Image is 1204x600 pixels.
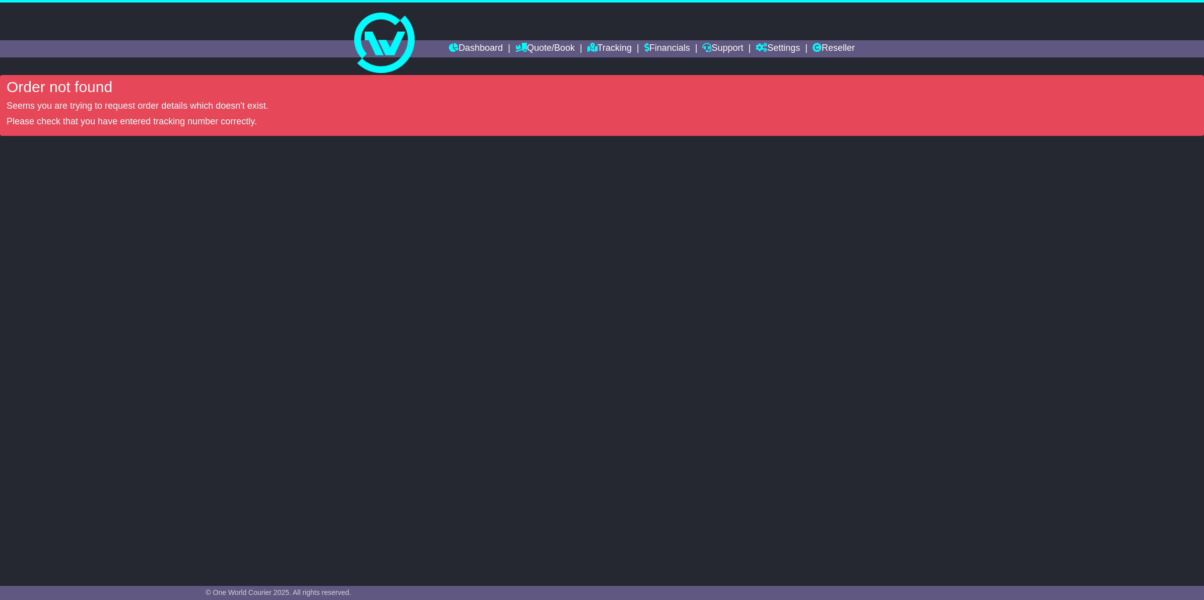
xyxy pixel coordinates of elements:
[756,40,800,57] a: Settings
[813,40,855,57] a: Reseller
[587,40,632,57] a: Tracking
[7,79,1197,95] h4: Order not found
[449,40,503,57] a: Dashboard
[7,116,1197,127] p: Please check that you have entered tracking number correctly.
[644,40,690,57] a: Financials
[702,40,743,57] a: Support
[515,40,575,57] a: Quote/Book
[7,101,1197,112] p: Seems you are trying to request order details which doesn't exist.
[206,588,351,596] span: © One World Courier 2025. All rights reserved.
